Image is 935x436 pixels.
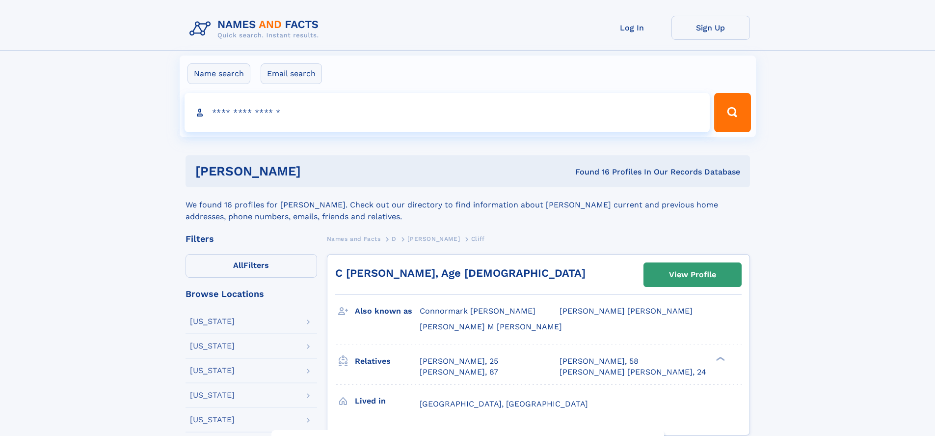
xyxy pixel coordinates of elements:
a: C [PERSON_NAME], Age [DEMOGRAPHIC_DATA] [335,267,586,279]
span: [PERSON_NAME] [407,235,460,242]
span: All [233,261,243,270]
a: Names and Facts [327,233,381,245]
div: Filters [186,234,317,243]
div: [US_STATE] [190,367,235,375]
span: Cliff [471,235,485,242]
a: [PERSON_NAME] [PERSON_NAME], 24 [560,367,706,378]
label: Filters [186,254,317,278]
div: [US_STATE] [190,342,235,350]
div: [US_STATE] [190,391,235,399]
a: Sign Up [671,16,750,40]
div: View Profile [669,263,716,286]
div: We found 16 profiles for [PERSON_NAME]. Check out our directory to find information about [PERSON... [186,187,750,223]
span: [GEOGRAPHIC_DATA], [GEOGRAPHIC_DATA] [420,399,588,408]
div: ❯ [714,355,725,362]
button: Search Button [714,93,750,132]
input: search input [185,93,710,132]
a: [PERSON_NAME], 25 [420,356,498,367]
span: [PERSON_NAME] [PERSON_NAME] [560,306,693,316]
h1: [PERSON_NAME] [195,165,438,177]
h3: Lived in [355,393,420,409]
a: [PERSON_NAME], 58 [560,356,639,367]
label: Email search [261,63,322,84]
div: Browse Locations [186,290,317,298]
label: Name search [187,63,250,84]
div: Found 16 Profiles In Our Records Database [438,167,740,177]
span: Connormark [PERSON_NAME] [420,306,535,316]
div: [US_STATE] [190,318,235,325]
span: D [392,235,397,242]
h3: Relatives [355,353,420,370]
img: Logo Names and Facts [186,16,327,42]
h3: Also known as [355,303,420,320]
a: D [392,233,397,245]
a: [PERSON_NAME], 87 [420,367,498,378]
span: [PERSON_NAME] M [PERSON_NAME] [420,322,562,331]
div: [US_STATE] [190,416,235,424]
a: Log In [593,16,671,40]
a: View Profile [644,263,741,287]
a: [PERSON_NAME] [407,233,460,245]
